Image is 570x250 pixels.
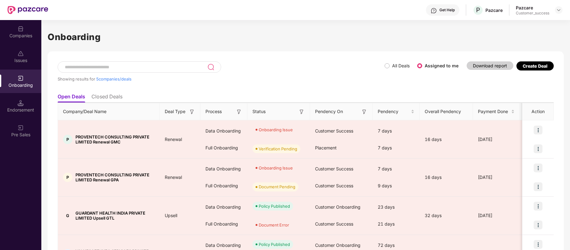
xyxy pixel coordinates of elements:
[373,199,420,216] div: 23 days
[236,109,242,115] img: svg+xml;base64,PHN2ZyB3aWR0aD0iMTYiIGhlaWdodD0iMTYiIHZpZXdCb3g9IjAgMCAxNiAxNiIgZmlsbD0ibm9uZSIgeG...
[420,136,473,143] div: 16 days
[534,202,542,211] img: icon
[315,128,353,133] span: Customer Success
[96,76,132,81] span: 5 companies/deals
[534,164,542,172] img: icon
[315,221,353,227] span: Customer Success
[373,177,420,194] div: 9 days
[420,103,473,120] th: Overall Pendency
[485,7,503,13] div: Pazcare
[378,108,410,115] span: Pendency
[18,100,24,106] img: svg+xml;base64,PHN2ZyB3aWR0aD0iMTQuNSIgaGVpZ2h0PSIxNC41IiB2aWV3Qm94PSIwIDAgMTYgMTYiIGZpbGw9Im5vbm...
[58,76,385,81] div: Showing results for
[63,211,72,220] div: G
[18,125,24,131] img: svg+xml;base64,PHN2ZyB3aWR0aD0iMjAiIGhlaWdodD0iMjAiIHZpZXdCb3g9IjAgMCAyMCAyMCIgZmlsbD0ibm9uZSIgeG...
[18,50,24,57] img: svg+xml;base64,PHN2ZyBpZD0iSXNzdWVzX2Rpc2FibGVkIiB4bWxucz0iaHR0cDovL3d3dy53My5vcmcvMjAwMC9zdmciIH...
[425,63,459,68] label: Assigned to me
[75,211,155,221] span: GUARDANT HEALTH INDIA PRIVATE LIMITED Upsell GTL
[520,103,561,120] th: Premium Paid
[373,122,420,139] div: 7 days
[473,103,520,120] th: Payment Done
[315,108,343,115] span: Pendency On
[259,184,295,190] div: Document Pending
[522,103,554,120] th: Action
[373,139,420,156] div: 7 days
[476,6,480,14] span: P
[200,122,247,139] div: Data Onboarding
[259,241,290,247] div: Policy Published
[189,109,195,115] img: svg+xml;base64,PHN2ZyB3aWR0aD0iMTYiIGhlaWdodD0iMTYiIHZpZXdCb3g9IjAgMCAxNiAxNiIgZmlsbD0ibm9uZSIgeG...
[205,108,222,115] span: Process
[467,61,513,70] button: Download report
[315,166,353,171] span: Customer Success
[200,160,247,177] div: Data Onboarding
[473,174,520,181] div: [DATE]
[252,108,266,115] span: Status
[373,103,420,120] th: Pendency
[200,216,247,232] div: Full Onboarding
[8,6,48,14] img: New Pazcare Logo
[75,134,155,144] span: PROVENTECH CONSULTING PRIVATE LIMITED Renewal GMC
[63,135,72,144] div: P
[523,63,547,69] div: Create Deal
[361,109,367,115] img: svg+xml;base64,PHN2ZyB3aWR0aD0iMTYiIGhlaWdodD0iMTYiIHZpZXdCb3g9IjAgMCAxNiAxNiIgZmlsbD0ibm9uZSIgeG...
[534,126,542,134] img: icon
[58,93,85,102] li: Open Deals
[298,109,305,115] img: svg+xml;base64,PHN2ZyB3aWR0aD0iMTYiIGhlaWdodD0iMTYiIHZpZXdCb3g9IjAgMCAxNiAxNiIgZmlsbD0ibm9uZSIgeG...
[473,212,520,219] div: [DATE]
[516,5,549,11] div: Pazcare
[534,144,542,153] img: icon
[200,139,247,156] div: Full Onboarding
[520,137,555,142] span: ₹35,40,753
[516,11,549,16] div: Customer_success
[439,8,455,13] div: Get Help
[520,213,552,218] span: ₹6,35,208
[478,108,510,115] span: Payment Done
[473,136,520,143] div: [DATE]
[520,174,548,180] span: ₹66,640
[58,103,160,120] th: Company/Deal Name
[315,183,353,188] span: Customer Success
[431,8,437,14] img: svg+xml;base64,PHN2ZyBpZD0iSGVscC0zMngzMiIgeG1sbnM9Imh0dHA6Ly93d3cudzMub3JnLzIwMDAvc3ZnIiB3aWR0aD...
[259,146,297,152] div: Verification Pending
[259,127,293,133] div: Onboarding Issue
[534,221,542,229] img: icon
[420,174,473,181] div: 16 days
[556,8,561,13] img: svg+xml;base64,PHN2ZyBpZD0iRHJvcGRvd24tMzJ4MzIiIHhtbG5zPSJodHRwOi8vd3d3LnczLm9yZy8yMDAwL3N2ZyIgd2...
[63,173,72,182] div: P
[91,93,122,102] li: Closed Deals
[207,63,215,71] img: svg+xml;base64,PHN2ZyB3aWR0aD0iMjQiIGhlaWdodD0iMjUiIHZpZXdCb3g9IjAgMCAyNCAyNSIgZmlsbD0ibm9uZSIgeG...
[373,160,420,177] div: 7 days
[18,75,24,81] img: svg+xml;base64,PHN2ZyB3aWR0aD0iMjAiIGhlaWdodD0iMjAiIHZpZXdCb3g9IjAgMCAyMCAyMCIgZmlsbD0ibm9uZSIgeG...
[534,240,542,249] img: icon
[534,182,542,191] img: icon
[18,26,24,32] img: svg+xml;base64,PHN2ZyBpZD0iQ29tcGFuaWVzIiB4bWxucz0iaHR0cDovL3d3dy53My5vcmcvMjAwMC9zdmciIHdpZHRoPS...
[165,108,185,115] span: Deal Type
[373,216,420,232] div: 21 days
[48,30,564,44] h1: Onboarding
[420,212,473,219] div: 32 days
[259,165,293,171] div: Onboarding Issue
[392,63,410,68] label: All Deals
[200,177,247,194] div: Full Onboarding
[160,174,187,180] span: Renewal
[160,213,182,218] span: Upsell
[160,137,187,142] span: Renewal
[75,172,155,182] span: PROVENTECH CONSULTING PRIVATE LIMITED Renewal GPA
[200,199,247,216] div: Data Onboarding
[315,204,360,210] span: Customer Onboarding
[259,222,289,228] div: Document Error
[259,203,290,209] div: Policy Published
[315,145,337,150] span: Placement
[315,242,360,248] span: Customer Onboarding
